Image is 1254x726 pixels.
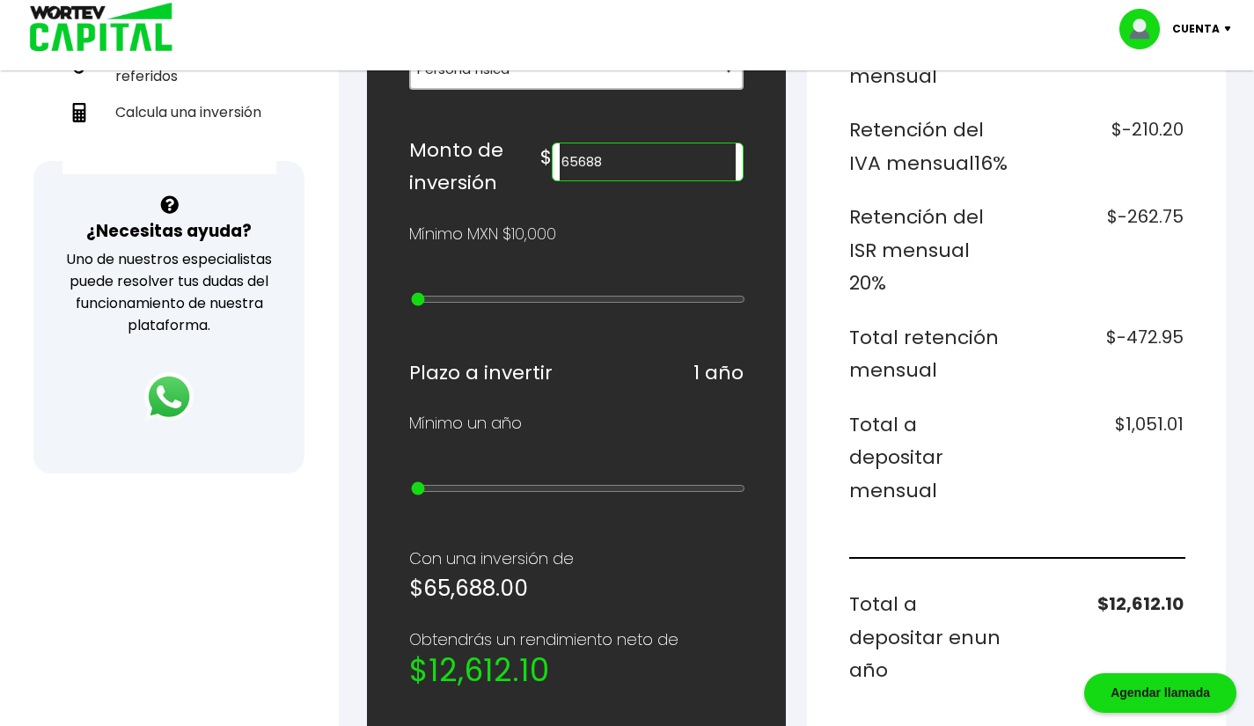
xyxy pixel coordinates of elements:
img: logos_whatsapp-icon.242b2217.svg [144,372,194,422]
h3: ¿Necesitas ayuda? [86,218,252,244]
h6: $-472.95 [1023,321,1184,387]
h6: Monto de inversión [409,134,541,200]
img: calculadora-icon.17d418c4.svg [70,103,89,122]
h6: $-262.75 [1023,201,1184,300]
h6: Total a depositar en un año [849,588,1009,687]
h6: Total retención mensual [849,321,1009,387]
h6: Total a depositar mensual [849,408,1009,508]
h6: 1 año [693,356,744,390]
div: Agendar llamada [1084,673,1236,713]
p: Cuenta [1172,16,1220,42]
h2: $12,612.10 [409,653,744,688]
p: Uno de nuestros especialistas puede resolver tus dudas del funcionamiento de nuestra plataforma. [56,248,282,336]
p: Mínimo MXN $10,000 [409,221,556,247]
h5: $65,688.00 [409,572,744,605]
img: profile-image [1119,9,1172,49]
a: Calcula una inversión [62,94,276,130]
h6: Retención del IVA mensual 16% [849,114,1009,180]
p: Mínimo un año [409,410,522,436]
h6: Plazo a invertir [409,356,553,390]
p: Obtendrás un rendimiento neto de [409,627,744,653]
img: icon-down [1220,26,1243,32]
h6: $-210.20 [1023,114,1184,180]
h6: $1,051.01 [1023,408,1184,508]
h6: $12,612.10 [1023,588,1184,687]
p: Con una inversión de [409,546,744,572]
h6: $ [540,141,552,174]
h6: Retención del ISR mensual 20% [849,201,1009,300]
